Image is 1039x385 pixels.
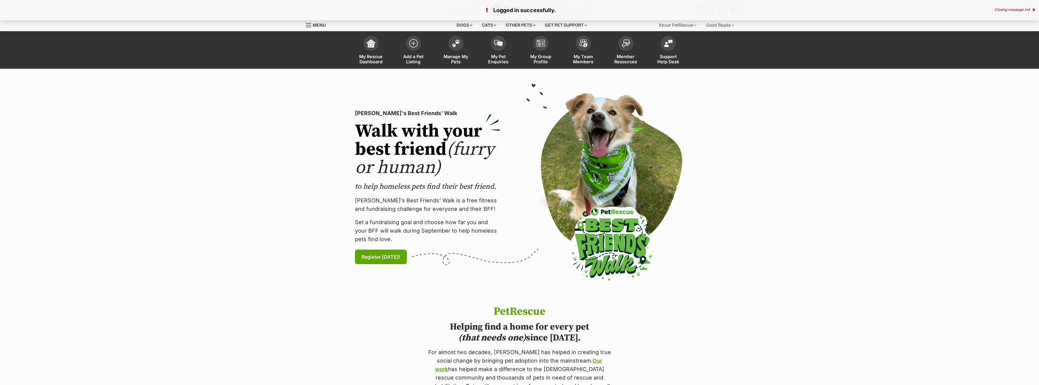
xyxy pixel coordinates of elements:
a: Add a Pet Listing [392,33,435,69]
a: Register [DATE]! [355,250,407,264]
img: dashboard-icon-eb2f2d2d3e046f16d808141f083e7271f6b2e854fb5c12c21221c1fb7104beca.svg [367,39,375,48]
p: [PERSON_NAME]'s Best Friends' Walk [355,109,501,118]
span: Register [DATE]! [362,253,400,261]
img: add-pet-listing-icon-0afa8454b4691262ce3f59096e99ab1cd57d4a30225e0717b998d2c9b9846f56.svg [409,39,418,48]
span: My Group Profile [527,54,555,64]
span: My Rescue Dashboard [357,54,385,64]
div: Dogs [452,19,477,31]
a: My Group Profile [520,33,562,69]
a: My Pet Enquiries [477,33,520,69]
i: (that needs one) [458,332,526,344]
img: pet-enquiries-icon-7e3ad2cf08bfb03b45e93fb7055b45f3efa6380592205ae92323e6603595dc1f.svg [494,40,503,47]
a: My Rescue Dashboard [350,33,392,69]
div: Other pets [501,19,540,31]
h2: Walk with your best friend [355,122,501,177]
a: Support Help Desk [647,33,690,69]
h2: Helping find a home for every pet since [DATE]. [426,321,613,343]
a: Menu [306,19,330,30]
img: member-resources-icon-8e73f808a243e03378d46382f2149f9095a855e16c252ad45f914b54edf8863c.svg [622,39,630,47]
div: Cats [477,19,501,31]
span: Menu [313,22,326,28]
span: My Pet Enquiries [485,54,512,64]
div: Good Reads [702,19,738,31]
span: Add a Pet Listing [400,54,427,64]
h1: PetRescue [426,306,613,318]
img: team-members-icon-5396bd8760b3fe7c0b43da4ab00e1e3bb1a5d9ba89233759b79545d2d3fc5d0d.svg [579,39,588,47]
span: Manage My Pets [442,54,470,64]
div: Get pet support [541,19,591,31]
img: manage-my-pets-icon-02211641906a0b7f246fdf0571729dbe1e7629f14944591b6c1af311fb30b64b.svg [452,39,460,47]
p: [PERSON_NAME]’s Best Friends' Walk is a free fitness and fundraising challenge for everyone and t... [355,196,501,213]
span: (furry or human) [355,138,494,179]
span: Support Help Desk [655,54,682,64]
a: Manage My Pets [435,33,477,69]
p: Set a fundraising goal and choose how far you and your BFF will walk during September to help hom... [355,218,501,244]
a: My Team Members [562,33,605,69]
img: group-profile-icon-3fa3cf56718a62981997c0bc7e787c4b2cf8bcc04b72c1350f741eb67cf2f40e.svg [537,40,545,47]
span: Member Resources [612,54,639,64]
p: to help homeless pets find their best friend. [355,182,501,191]
img: help-desk-icon-fdf02630f3aa405de69fd3d07c3f3aa587a6932b1a1747fa1d2bba05be0121f9.svg [664,40,673,47]
a: Member Resources [605,33,647,69]
div: About PetRescue [654,19,701,31]
span: My Team Members [570,54,597,64]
